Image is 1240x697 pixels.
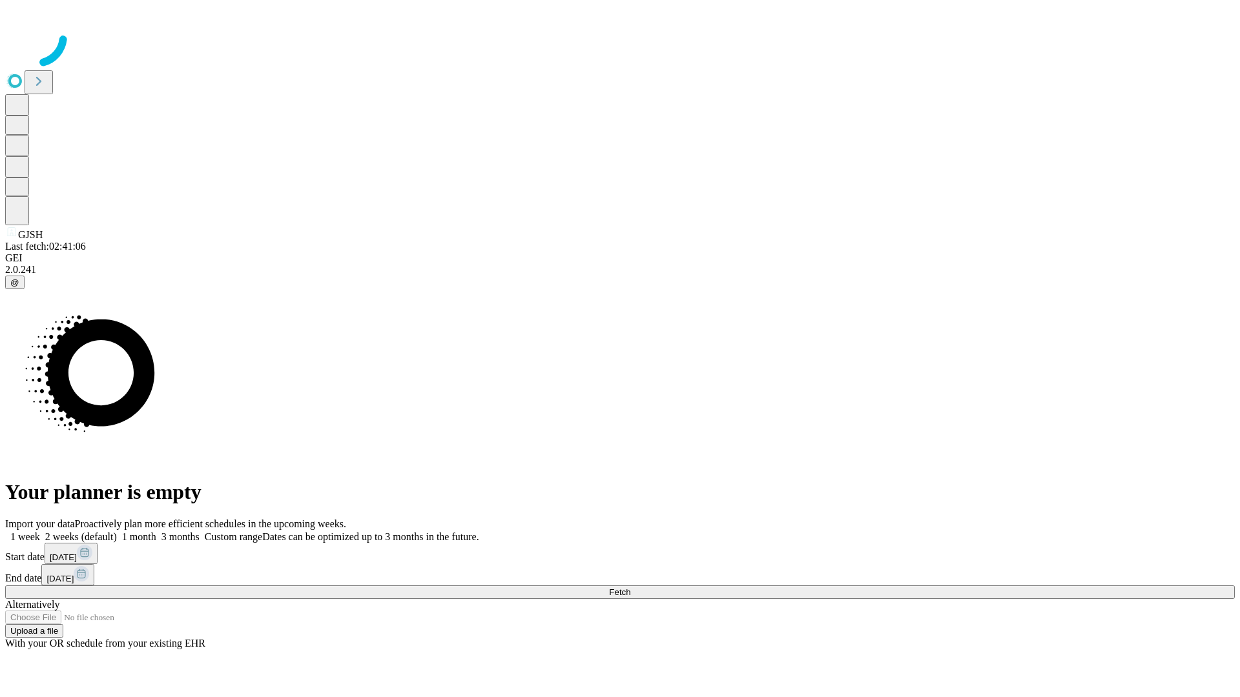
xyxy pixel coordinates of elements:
[5,264,1235,276] div: 2.0.241
[5,276,25,289] button: @
[161,531,200,542] span: 3 months
[5,564,1235,585] div: End date
[5,241,86,252] span: Last fetch: 02:41:06
[5,480,1235,504] h1: Your planner is empty
[5,518,75,529] span: Import your data
[5,599,59,610] span: Alternatively
[5,543,1235,564] div: Start date
[10,531,40,542] span: 1 week
[46,574,74,583] span: [DATE]
[10,278,19,287] span: @
[609,587,630,597] span: Fetch
[5,624,63,638] button: Upload a file
[50,552,77,562] span: [DATE]
[45,531,117,542] span: 2 weeks (default)
[5,585,1235,599] button: Fetch
[122,531,156,542] span: 1 month
[41,564,94,585] button: [DATE]
[5,638,205,649] span: With your OR schedule from your existing EHR
[205,531,262,542] span: Custom range
[5,252,1235,264] div: GEI
[45,543,98,564] button: [DATE]
[75,518,346,529] span: Proactively plan more efficient schedules in the upcoming weeks.
[262,531,479,542] span: Dates can be optimized up to 3 months in the future.
[18,229,43,240] span: GJSH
